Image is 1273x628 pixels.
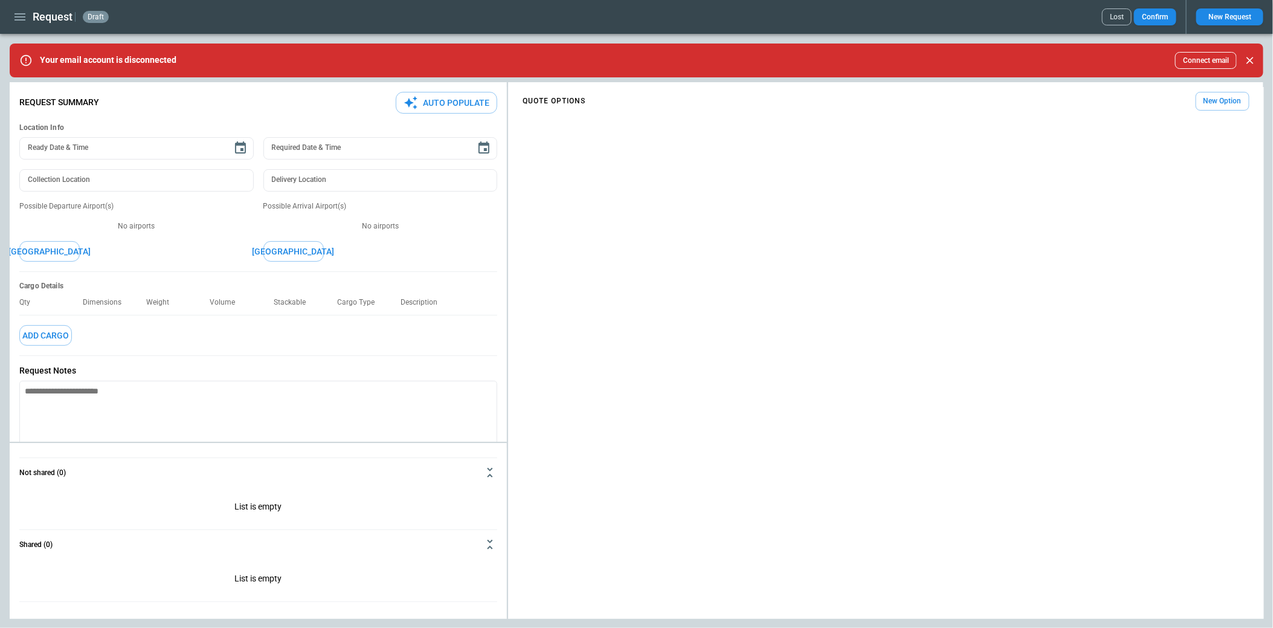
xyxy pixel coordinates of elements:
[33,10,73,24] h1: Request
[508,87,1263,115] div: scrollable content
[263,221,498,231] p: No airports
[274,298,315,307] p: Stackable
[228,136,253,160] button: Choose date
[19,123,497,132] h6: Location Info
[19,221,254,231] p: No airports
[472,136,496,160] button: Choose date
[263,201,498,212] p: Possible Arrival Airport(s)
[19,366,497,376] p: Request Notes
[401,298,447,307] p: Description
[1102,8,1132,25] button: Lost
[19,559,497,601] p: List is empty
[19,241,80,262] button: [GEOGRAPHIC_DATA]
[1196,8,1263,25] button: New Request
[19,559,497,601] div: Not shared (0)
[523,99,585,104] h4: QUOTE OPTIONS
[1242,52,1258,69] button: Close
[1175,52,1237,69] button: Connect email
[19,541,53,549] h6: Shared (0)
[19,97,99,108] p: Request Summary
[263,241,324,262] button: [GEOGRAPHIC_DATA]
[210,298,245,307] p: Volume
[19,458,497,487] button: Not shared (0)
[40,55,176,65] p: Your email account is disconnected
[83,298,131,307] p: Dimensions
[19,530,497,559] button: Shared (0)
[1242,47,1258,74] div: dismiss
[396,92,497,114] button: Auto Populate
[337,298,384,307] p: Cargo Type
[19,487,497,529] div: Not shared (0)
[19,201,254,212] p: Possible Departure Airport(s)
[1134,8,1176,25] button: Confirm
[19,469,66,477] h6: Not shared (0)
[19,325,72,346] button: Add Cargo
[19,282,497,291] h6: Cargo Details
[85,13,106,21] span: draft
[19,298,40,307] p: Qty
[1196,92,1249,111] button: New Option
[146,298,179,307] p: Weight
[19,487,497,529] p: List is empty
